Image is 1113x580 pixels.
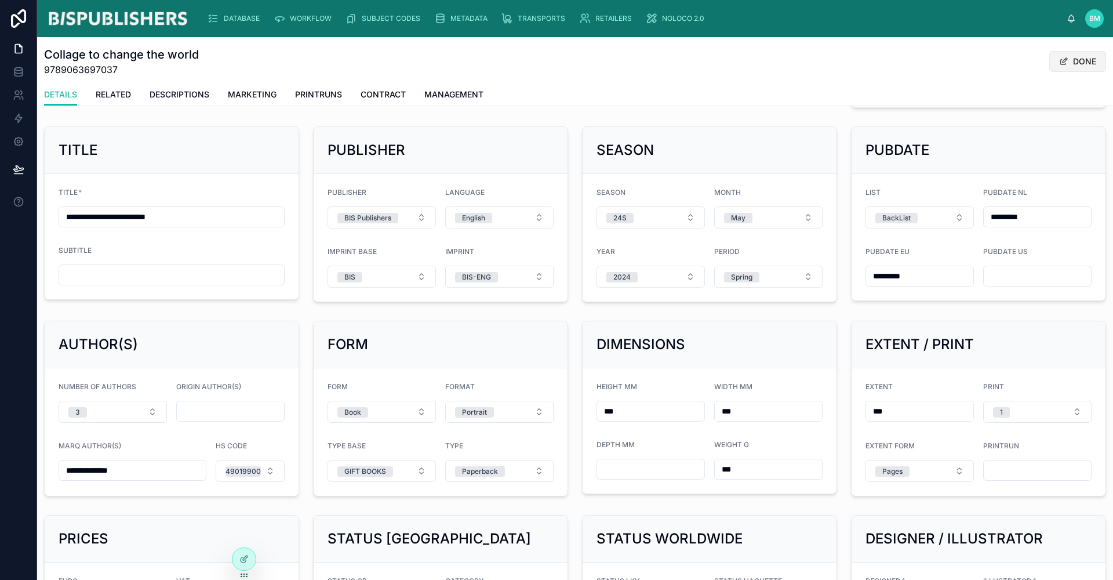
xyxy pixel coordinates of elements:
span: TITLE [59,188,78,197]
button: Select Button [596,266,705,288]
span: MARQ AUTHOR(S) [59,441,121,450]
span: PERIOD [714,247,740,256]
span: PRINT [983,382,1004,391]
span: MARKETING [228,89,277,100]
button: Select Button [445,206,554,229]
button: Select Button [445,460,554,482]
h2: PRICES [59,530,108,548]
div: 2024 [613,272,631,282]
button: Select Button [983,401,1092,423]
div: BIS [344,272,355,282]
button: Select Button [865,460,974,482]
div: 3 [75,407,80,418]
div: May [731,213,745,223]
span: EXTENT FORM [865,441,915,450]
span: TRANSPORTS [518,14,565,23]
h2: PUBDATE [865,141,929,159]
button: Select Button [216,460,285,482]
span: MONTH [714,188,741,197]
span: NUMBER OF AUTHORS [59,382,136,391]
span: DATABASE [224,14,260,23]
button: Select Button [596,206,705,229]
span: SEASON [596,188,625,197]
span: EXTENT [865,382,893,391]
span: SUBJECT CODES [362,14,420,23]
span: FORM [328,382,348,391]
span: CONTRACT [361,89,406,100]
a: SUBJECT CODES [342,8,428,29]
div: English [462,213,485,223]
a: DESCRIPTIONS [150,84,209,107]
span: PUBLISHER [328,188,366,197]
span: WEIGHT G [714,440,749,449]
div: 49019900 [225,466,261,477]
div: Portrait [462,407,487,418]
h2: FORM [328,335,368,354]
a: DATABASE [204,8,268,29]
span: HEIGHT MM [596,382,637,391]
span: RETAILERS [595,14,632,23]
span: BM [1089,14,1100,23]
h2: EXTENT / PRINT [865,335,974,354]
button: Select Button [714,206,823,229]
a: WORKFLOW [270,8,340,29]
div: 1 [1000,407,1003,418]
span: WORKFLOW [290,14,332,23]
button: Select Button [714,266,823,288]
span: FORMAT [445,382,475,391]
span: YEAR [596,247,615,256]
div: BIS-ENG [462,272,491,282]
span: PUBDATE NL [983,188,1027,197]
button: Select Button [445,401,554,423]
span: RELATED [96,89,131,100]
span: IMPRINT [445,247,474,256]
button: Select Button [328,206,436,229]
h2: DESIGNER / ILLUSTRATOR [865,530,1043,548]
span: NOLOCO 2.0 [662,14,704,23]
h2: SEASON [596,141,654,159]
a: PRINTRUNS [295,84,342,107]
span: PUBDATE US [983,247,1028,256]
h2: STATUS WORLDWIDE [596,530,743,548]
a: RETAILERS [576,8,640,29]
span: SUBTITLE [59,246,92,255]
span: PUBDATE EU [865,247,910,256]
span: LIST [865,188,881,197]
a: MARKETING [228,84,277,107]
div: BIS Publishers [344,213,391,223]
span: DESCRIPTIONS [150,89,209,100]
h2: DIMENSIONS [596,335,685,354]
a: METADATA [431,8,496,29]
h1: Collage to change the world [44,46,199,63]
span: 9789063697037 [44,63,199,77]
span: TYPE [445,441,463,450]
a: NOLOCO 2.0 [642,8,712,29]
button: Select Button [59,401,167,423]
div: scrollable content [198,6,1067,31]
button: Select Button [328,401,436,423]
h2: AUTHOR(S) [59,335,138,354]
button: Select Button [865,206,974,229]
div: Pages [882,466,903,477]
span: HS CODE [216,441,247,450]
h2: STATUS [GEOGRAPHIC_DATA] [328,530,531,548]
span: METADATA [450,14,488,23]
div: BackList [882,213,911,223]
span: DETAILS [44,89,77,100]
button: Select Button [328,460,436,482]
span: MANAGEMENT [424,89,483,100]
button: Select Button [328,266,436,288]
a: MANAGEMENT [424,84,483,107]
div: Spring [731,272,752,282]
span: LANGUAGE [445,188,485,197]
span: IMPRINT BASE [328,247,377,256]
h2: TITLE [59,141,97,159]
a: DETAILS [44,84,77,106]
a: CONTRACT [361,84,406,107]
div: GIFT BOOKS [344,466,386,477]
h2: PUBLISHER [328,141,405,159]
button: Select Button [445,266,554,288]
div: Book [344,407,361,418]
a: RELATED [96,84,131,107]
span: PRINTRUNS [295,89,342,100]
